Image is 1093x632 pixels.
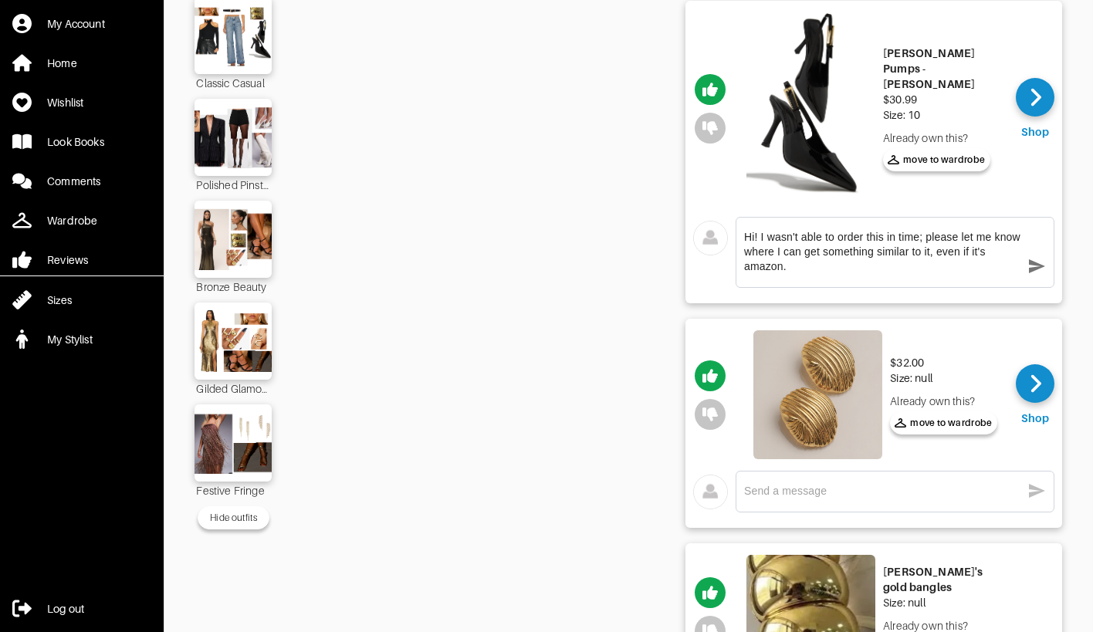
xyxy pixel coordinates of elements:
[195,278,272,295] div: Bronze Beauty
[888,153,986,167] span: move to wardrobe
[210,511,257,525] div: Hide outfits
[47,134,104,150] div: Look Books
[47,56,77,71] div: Home
[753,330,882,459] img: vgWLtwMwHjt89dDcZRAKXxN5
[47,252,88,268] div: Reviews
[47,95,83,110] div: Wishlist
[1021,411,1049,426] div: Shop
[744,230,1021,274] textarea: Hi! I wasn't able to order this in time; please let me know where I can get something similar to ...
[195,74,272,91] div: Classic Casual
[883,107,1004,123] div: Size: 10
[883,564,1004,595] div: [PERSON_NAME]'s gold bangles
[190,310,278,372] img: Outfit Gilded Glamour
[47,332,93,347] div: My Stylist
[47,174,100,189] div: Comments
[883,92,1004,107] div: $30.99
[195,176,272,193] div: Polished Pinstripe
[198,506,269,529] button: Hide outfits
[1016,364,1054,426] a: Shop
[195,482,272,499] div: Festive Fringe
[47,213,97,228] div: Wardrobe
[195,380,272,397] div: Gilded Glamour
[190,106,278,168] img: Outfit Polished Pinstripe
[190,5,278,66] img: Outfit Classic Casual
[190,412,278,474] img: Outfit Festive Fringe
[890,370,997,386] div: Size: null
[1016,78,1054,140] a: Shop
[883,46,1004,92] div: [PERSON_NAME] Pumps - [PERSON_NAME]
[47,601,84,617] div: Log out
[746,12,875,206] img: Caroline Slingback Pumps - Black Pat
[890,411,997,434] button: move to wardrobe
[190,208,278,270] img: Outfit Bronze Beauty
[883,130,1004,146] div: Already own this?
[47,16,105,32] div: My Account
[895,416,993,430] span: move to wardrobe
[883,595,1004,610] div: Size: null
[47,292,72,308] div: Sizes
[693,475,728,509] img: avatar
[693,221,728,255] img: avatar
[890,355,997,370] div: $32.00
[890,394,997,409] div: Already own this?
[883,148,990,171] button: move to wardrobe
[1021,124,1049,140] div: Shop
